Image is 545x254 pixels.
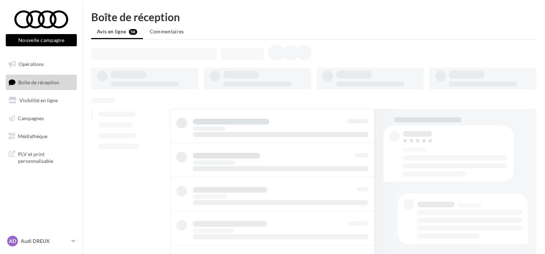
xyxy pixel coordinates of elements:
span: Visibilité en ligne [19,97,58,103]
span: AD [9,237,16,245]
p: Audi DREUX [21,237,69,245]
span: Médiathèque [18,133,47,139]
button: Nouvelle campagne [6,34,77,46]
span: PLV et print personnalisable [18,149,74,165]
a: Campagnes [4,111,78,126]
a: AD Audi DREUX [6,234,77,248]
span: Boîte de réception [18,79,59,85]
a: Médiathèque [4,129,78,144]
span: Commentaires [150,28,184,34]
a: Opérations [4,57,78,72]
span: Campagnes [18,115,44,121]
div: Boîte de réception [91,11,536,22]
span: Opérations [19,61,44,67]
a: PLV et print personnalisable [4,146,78,168]
a: Boîte de réception [4,75,78,90]
a: Visibilité en ligne [4,93,78,108]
